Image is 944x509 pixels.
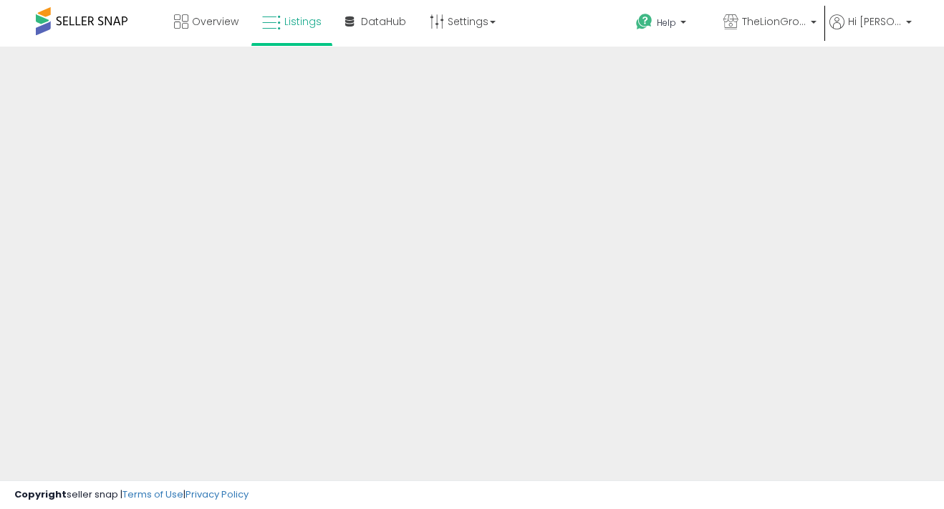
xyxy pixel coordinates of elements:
span: Hi [PERSON_NAME] [848,14,902,29]
span: Listings [284,14,322,29]
div: seller snap | | [14,488,249,502]
span: DataHub [361,14,406,29]
a: Hi [PERSON_NAME] [829,14,912,47]
a: Help [625,2,711,47]
i: Get Help [635,13,653,31]
a: Privacy Policy [186,487,249,501]
span: Overview [192,14,239,29]
a: Terms of Use [122,487,183,501]
span: Help [657,16,676,29]
strong: Copyright [14,487,67,501]
span: TheLionGroup US [742,14,806,29]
